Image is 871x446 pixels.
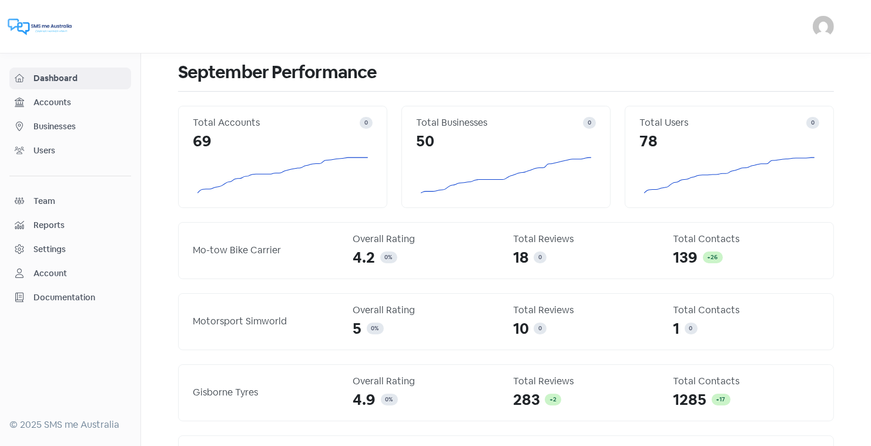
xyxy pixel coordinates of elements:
[33,96,126,109] span: Accounts
[353,246,376,269] span: 4.2
[813,16,834,37] img: User
[33,195,126,207] span: Team
[375,324,379,332] span: %
[674,388,707,411] span: 1285
[386,395,389,403] span: 0
[513,317,529,340] span: 10
[513,388,540,411] span: 283
[353,232,500,246] div: Overall Rating
[416,130,596,153] div: 50
[33,219,126,232] span: Reports
[550,395,557,403] span: +2
[178,53,834,91] h1: September Performance
[674,374,820,388] div: Total Contacts
[9,214,131,236] a: Reports
[9,418,131,432] div: © 2025 SMS me Australia
[9,140,131,162] a: Users
[416,116,583,130] div: Total Businesses
[716,395,726,403] span: +17
[371,324,375,332] span: 0
[9,239,131,260] a: Settings
[193,116,360,130] div: Total Accounts
[353,317,362,340] span: 5
[353,388,376,411] span: 4.9
[708,253,718,261] span: +26
[33,120,126,133] span: Businesses
[33,243,66,256] div: Settings
[353,374,500,388] div: Overall Rating
[674,317,680,340] span: 1
[9,190,131,212] a: Team
[9,68,131,89] a: Dashboard
[33,145,126,157] span: Users
[193,314,339,328] div: Motorsport Simworld
[513,303,659,317] div: Total Reviews
[388,253,393,261] span: %
[513,246,529,269] span: 18
[193,243,339,257] div: Mo-tow Bike Carrier
[538,253,542,261] span: 0
[385,253,388,261] span: 0
[513,232,659,246] div: Total Reviews
[639,130,819,153] div: 78
[33,291,126,304] span: Documentation
[9,116,131,138] a: Businesses
[513,374,659,388] div: Total Reviews
[689,324,693,332] span: 0
[193,385,339,400] div: Gisborne Tyres
[389,395,393,403] span: %
[9,287,131,308] a: Documentation
[811,119,815,126] span: 0
[33,267,67,280] div: Account
[193,130,373,153] div: 69
[9,92,131,113] a: Accounts
[364,119,368,126] span: 0
[9,263,131,284] a: Account
[639,116,806,130] div: Total Users
[674,246,698,269] span: 139
[588,119,591,126] span: 0
[674,232,820,246] div: Total Contacts
[353,303,500,317] div: Overall Rating
[33,72,126,85] span: Dashboard
[538,324,542,332] span: 0
[674,303,820,317] div: Total Contacts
